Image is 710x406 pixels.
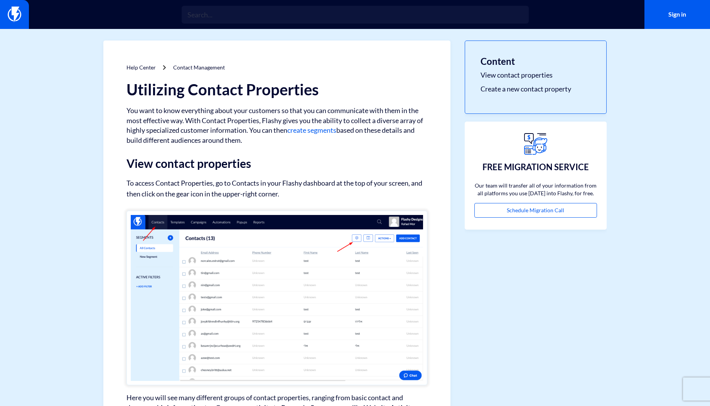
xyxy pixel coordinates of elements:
input: Search... [182,6,529,24]
a: View contact properties [481,70,591,80]
h1: Utilizing Contact Properties [126,81,427,98]
h3: Content [481,56,591,66]
h3: FREE MIGRATION SERVICE [482,162,589,172]
a: create segments [287,126,336,134]
p: To access Contact Properties, go to Contacts in your Flashy dashboard at the top of your screen, ... [126,178,427,199]
a: Create a new contact property [481,84,591,94]
a: Help Center [126,64,156,71]
h2: View contact properties [126,157,427,170]
a: Schedule Migration Call [474,203,597,218]
a: Contact Management [173,64,225,71]
p: Our team will transfer all of your information from all platforms you use [DATE] into Flashy, for... [474,182,597,197]
p: You want to know everything about your customers so that you can communicate with them in the mos... [126,106,427,145]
